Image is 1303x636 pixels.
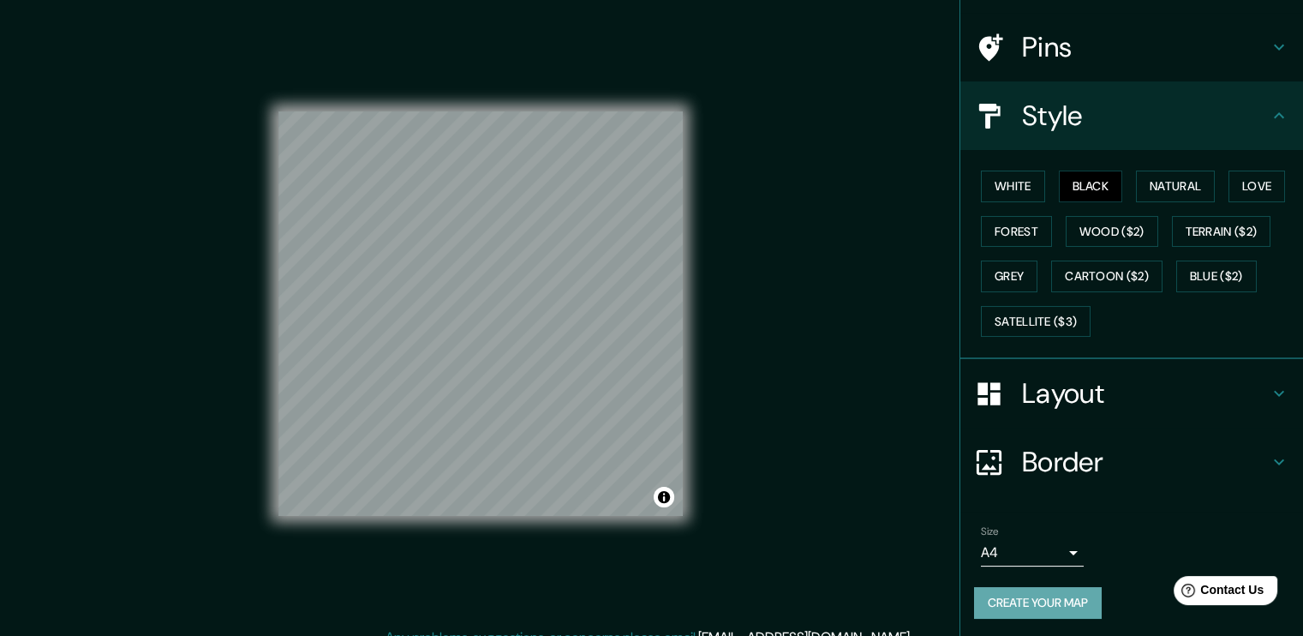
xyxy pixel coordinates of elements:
h4: Style [1022,99,1269,133]
button: Wood ($2) [1066,216,1158,248]
label: Size [981,525,999,539]
button: Blue ($2) [1176,261,1257,292]
button: Satellite ($3) [981,306,1091,338]
button: Grey [981,261,1037,292]
button: Create your map [974,587,1102,619]
h4: Pins [1022,30,1269,64]
button: Forest [981,216,1052,248]
iframe: Help widget launcher [1151,569,1284,617]
button: Love [1228,171,1285,202]
div: Layout [960,359,1303,428]
div: Pins [960,13,1303,81]
canvas: Map [278,111,683,516]
h4: Layout [1022,376,1269,411]
div: Border [960,428,1303,496]
button: Natural [1136,171,1215,202]
div: A4 [981,539,1084,567]
button: White [981,171,1045,202]
button: Black [1059,171,1123,202]
button: Toggle attribution [654,487,674,507]
h4: Border [1022,445,1269,479]
button: Terrain ($2) [1172,216,1271,248]
div: Style [960,81,1303,150]
button: Cartoon ($2) [1051,261,1163,292]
